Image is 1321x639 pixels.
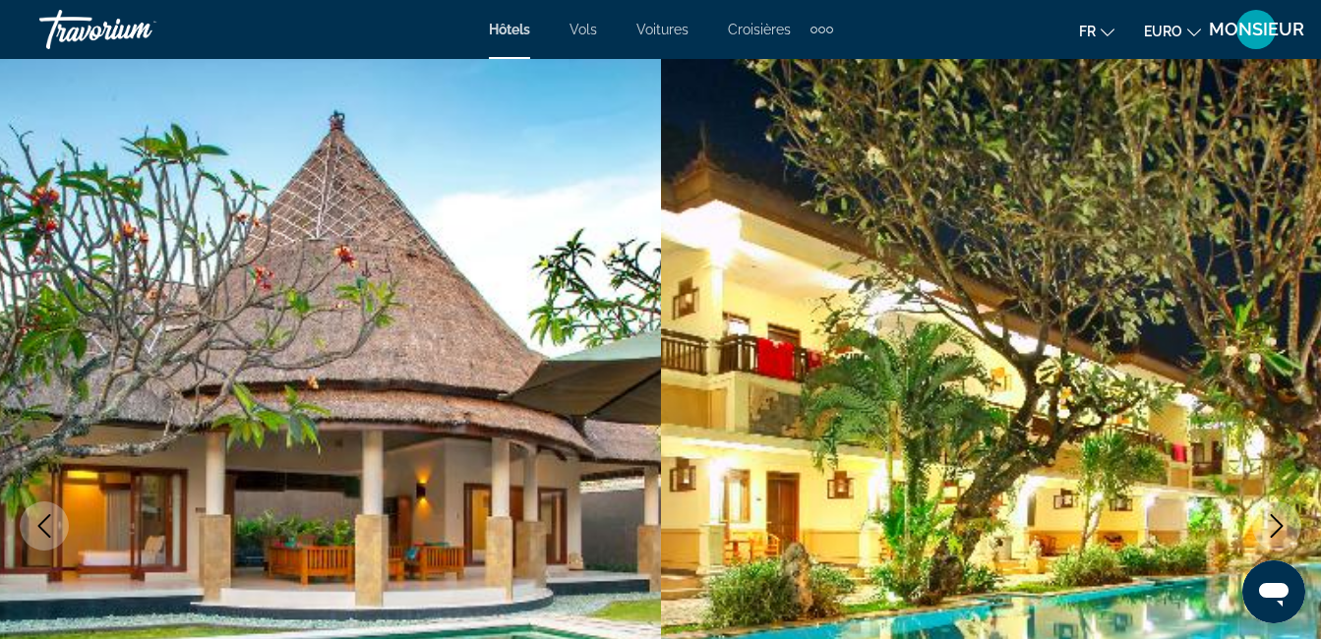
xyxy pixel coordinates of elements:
[811,14,833,45] button: Éléments de navigation supplémentaires
[1242,560,1305,623] iframe: Bouton de lancement de la fenêtre de messagerie
[489,22,530,37] a: Hôtels
[1144,17,1201,45] button: Changer de devise
[1209,20,1304,39] span: MONSIEUR
[1144,24,1182,39] span: EURO
[1252,501,1301,551] button: Image suivante
[570,22,597,37] a: Vols
[728,22,791,37] a: Croisières
[1079,17,1114,45] button: Changer la langue
[636,22,689,37] a: Voitures
[20,501,69,551] button: Image précédente
[39,4,236,55] a: Travorium
[1079,24,1096,39] span: Fr
[1231,9,1282,50] button: Menu utilisateur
